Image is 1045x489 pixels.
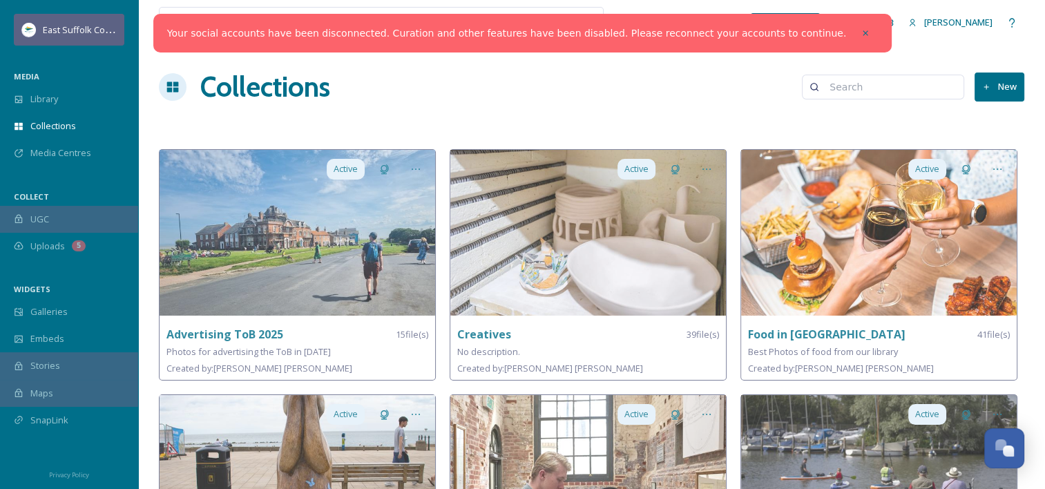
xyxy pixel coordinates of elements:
[166,345,331,358] span: Photos for advertising the ToB in [DATE]
[160,150,435,316] img: 066273ef-6ab1-4fae-bd80-ce95428697b1.jpg
[334,162,358,175] span: Active
[624,407,649,421] span: Active
[984,428,1024,468] button: Open Chat
[457,362,643,374] span: Created by: [PERSON_NAME] [PERSON_NAME]
[191,8,490,38] input: Search your library
[915,162,939,175] span: Active
[72,240,86,251] div: 5
[823,73,957,101] input: Search
[396,328,428,341] span: 15 file(s)
[167,26,846,41] a: Your social accounts have been disconnected. Curation and other features have been disabled. Plea...
[30,119,76,133] span: Collections
[14,71,39,81] span: MEDIA
[30,213,49,226] span: UGC
[457,327,511,342] strong: Creatives
[166,362,352,374] span: Created by: [PERSON_NAME] [PERSON_NAME]
[43,23,124,36] span: East Suffolk Council
[200,66,330,108] a: Collections
[30,240,65,253] span: Uploads
[977,328,1010,341] span: 41 file(s)
[49,466,89,482] a: Privacy Policy
[748,362,934,374] span: Created by: [PERSON_NAME] [PERSON_NAME]
[30,93,58,106] span: Library
[924,16,993,28] span: [PERSON_NAME]
[30,146,91,160] span: Media Centres
[915,407,939,421] span: Active
[49,470,89,479] span: Privacy Policy
[975,73,1024,101] button: New
[687,328,719,341] span: 39 file(s)
[748,345,898,358] span: Best Photos of food from our library
[624,162,649,175] span: Active
[741,150,1017,316] img: 575572a0-ce7d-480e-aed7-3aa46c6a677e.jpg
[515,9,596,36] a: View all files
[14,191,49,202] span: COLLECT
[30,387,53,400] span: Maps
[22,23,36,37] img: ESC%20Logo.png
[450,150,726,316] img: a786099f-452b-45f1-b9c6-e4542a03cb61.jpg
[901,9,999,36] a: [PERSON_NAME]
[457,345,520,358] span: No description.
[14,284,50,294] span: WIDGETS
[748,327,905,342] strong: Food in [GEOGRAPHIC_DATA]
[334,407,358,421] span: Active
[751,13,820,32] a: What's New
[30,332,64,345] span: Embeds
[30,359,60,372] span: Stories
[166,327,283,342] strong: Advertising ToB 2025
[30,414,68,427] span: SnapLink
[30,305,68,318] span: Galleries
